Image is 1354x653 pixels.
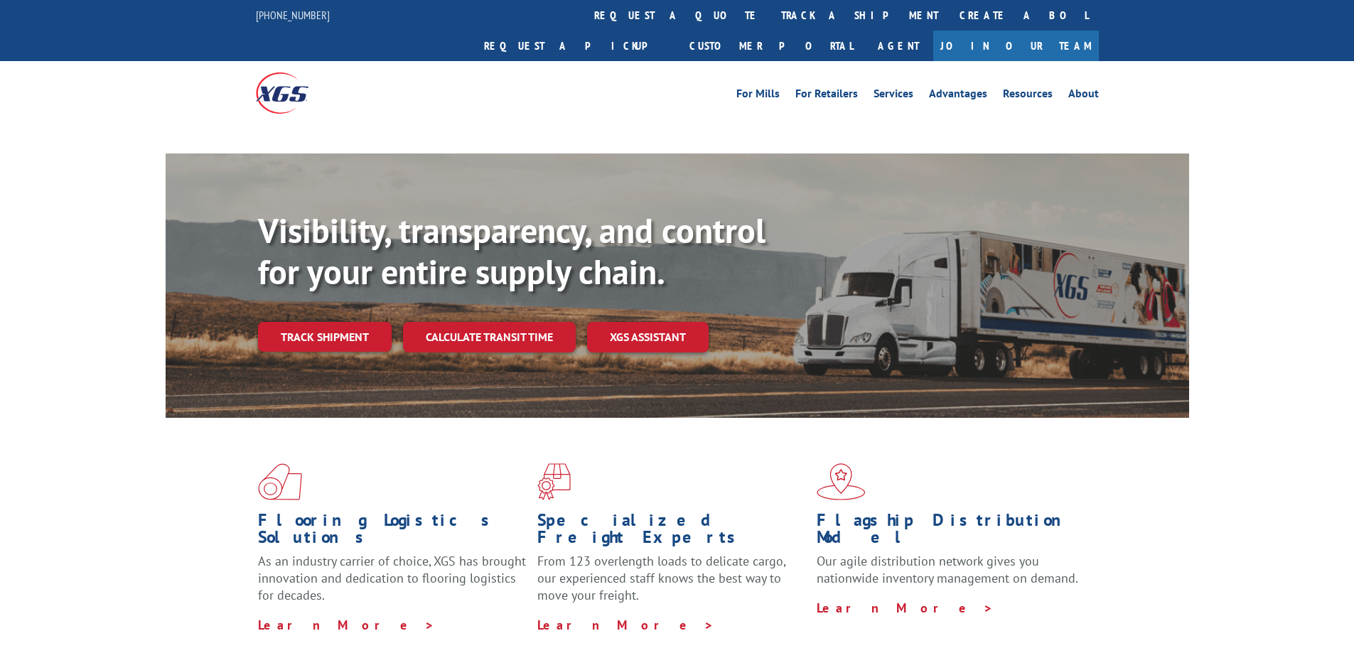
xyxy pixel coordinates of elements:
[258,208,765,293] b: Visibility, transparency, and control for your entire supply chain.
[258,512,527,553] h1: Flooring Logistics Solutions
[403,322,576,352] a: Calculate transit time
[473,31,679,61] a: Request a pickup
[1003,88,1053,104] a: Resources
[537,463,571,500] img: xgs-icon-focused-on-flooring-red
[258,463,302,500] img: xgs-icon-total-supply-chain-intelligence-red
[537,617,714,633] a: Learn More >
[795,88,858,104] a: For Retailers
[258,553,526,603] span: As an industry carrier of choice, XGS has brought innovation and dedication to flooring logistics...
[817,600,994,616] a: Learn More >
[929,88,987,104] a: Advantages
[736,88,780,104] a: For Mills
[817,553,1078,586] span: Our agile distribution network gives you nationwide inventory management on demand.
[933,31,1099,61] a: Join Our Team
[256,8,330,22] a: [PHONE_NUMBER]
[1068,88,1099,104] a: About
[537,512,806,553] h1: Specialized Freight Experts
[864,31,933,61] a: Agent
[817,512,1085,553] h1: Flagship Distribution Model
[537,553,806,616] p: From 123 overlength loads to delicate cargo, our experienced staff knows the best way to move you...
[258,322,392,352] a: Track shipment
[817,463,866,500] img: xgs-icon-flagship-distribution-model-red
[258,617,435,633] a: Learn More >
[874,88,913,104] a: Services
[679,31,864,61] a: Customer Portal
[587,322,709,352] a: XGS ASSISTANT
